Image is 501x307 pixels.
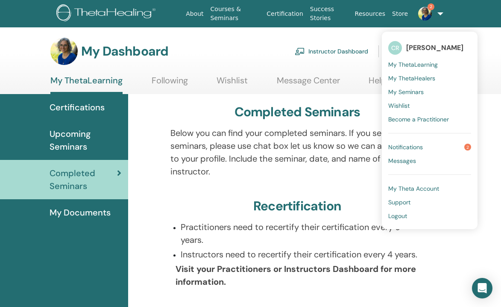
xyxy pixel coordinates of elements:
a: Become a Practitioner [388,112,471,126]
a: Message Center [277,75,340,92]
p: Instructors need to recertify their certification every 4 years. [181,248,425,261]
b: Visit your Practitioners or Instructors Dashboard for more information. [176,263,416,287]
h3: My Dashboard [81,44,168,59]
span: Messages [388,157,416,165]
span: CR [388,41,402,55]
a: My Seminars [388,85,471,99]
span: My ThetaLearning [388,61,438,68]
a: Following [152,75,188,92]
span: 2 [464,144,471,151]
span: My Seminars [388,88,424,96]
img: default.jpg [50,38,78,65]
a: Notifications2 [388,140,471,154]
span: 2 [428,3,434,10]
a: Help & Resources [369,75,437,92]
a: Wishlist [217,75,248,92]
h3: Recertification [253,198,341,214]
a: Certification [263,6,306,22]
img: default.jpg [418,7,432,21]
a: Store [389,6,411,22]
span: Logout [388,212,407,220]
p: Practitioners need to recertify their certification every 5 years. [181,221,425,246]
span: My Documents [50,206,111,219]
span: My Theta Account [388,185,439,192]
span: [PERSON_NAME] [406,43,463,52]
a: Logout [388,209,471,223]
span: My ThetaHealers [388,74,435,82]
ul: 2 [382,32,478,229]
a: My ThetaLearning [50,75,123,94]
h3: Completed Seminars [234,104,360,120]
a: My Theta Account [388,182,471,195]
a: Resources [352,6,389,22]
p: Below you can find your completed seminars. If you see missing seminars, please use chat box let ... [170,127,425,178]
a: My ThetaHealers [388,71,471,85]
div: Open Intercom Messenger [472,278,492,298]
a: Instructor Dashboard [295,42,368,61]
span: Become a Practitioner [388,115,449,123]
span: Support [388,198,410,206]
span: Wishlist [388,102,410,109]
span: Completed Seminars [50,167,117,192]
a: About [182,6,207,22]
img: chalkboard-teacher.svg [295,47,305,55]
span: Upcoming Seminars [50,127,121,153]
span: Notifications [388,143,423,151]
a: CR[PERSON_NAME] [388,38,471,58]
a: Wishlist [388,99,471,112]
a: My ThetaLearning [388,58,471,71]
a: Courses & Seminars [207,1,264,26]
a: Messages [388,154,471,168]
img: logo.png [56,4,158,24]
span: Certifications [50,101,105,114]
a: Success Stories [307,1,352,26]
a: Support [388,195,471,209]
